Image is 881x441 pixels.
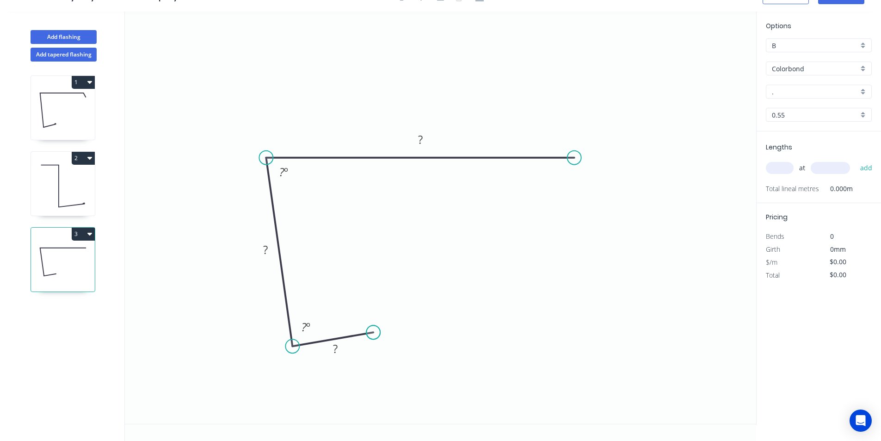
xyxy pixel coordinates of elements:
[125,12,756,424] svg: 0
[850,410,872,432] div: Open Intercom Messenger
[766,212,788,222] span: Pricing
[799,161,805,174] span: at
[72,76,95,89] button: 1
[772,41,858,50] input: Price level
[72,152,95,165] button: 2
[766,232,784,241] span: Bends
[830,245,846,254] span: 0mm
[830,232,834,241] span: 0
[284,164,288,180] tspan: º
[766,258,777,267] span: $/m
[333,341,338,356] tspan: ?
[418,132,423,147] tspan: ?
[263,242,268,257] tspan: ?
[772,87,858,97] input: Colour
[766,271,780,280] span: Total
[31,48,97,62] button: Add tapered flashing
[772,110,858,120] input: Thickness
[772,64,858,74] input: Material
[306,319,310,335] tspan: º
[31,30,97,44] button: Add flashing
[856,160,877,176] button: add
[766,245,780,254] span: Girth
[766,143,792,152] span: Lengths
[766,182,819,195] span: Total lineal metres
[819,182,853,195] span: 0.000m
[302,319,307,335] tspan: ?
[766,21,791,31] span: Options
[279,164,284,180] tspan: ?
[72,228,95,241] button: 3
